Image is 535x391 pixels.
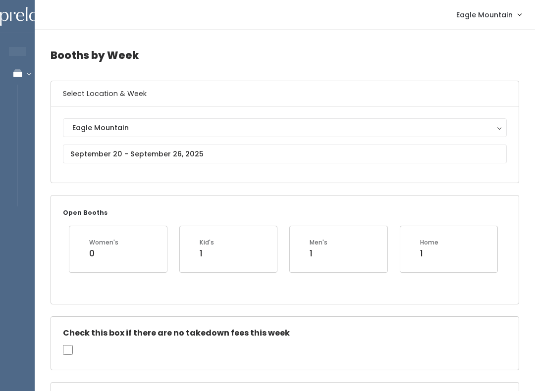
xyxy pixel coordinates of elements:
span: Eagle Mountain [456,9,513,20]
input: September 20 - September 26, 2025 [63,145,507,163]
div: Home [420,238,438,247]
div: 1 [200,247,214,260]
button: Eagle Mountain [63,118,507,137]
h4: Booths by Week [51,42,519,69]
h5: Check this box if there are no takedown fees this week [63,329,507,338]
div: 1 [420,247,438,260]
div: 1 [310,247,327,260]
div: Eagle Mountain [72,122,497,133]
div: Kid's [200,238,214,247]
div: 0 [89,247,118,260]
a: Eagle Mountain [446,4,531,25]
div: Women's [89,238,118,247]
h6: Select Location & Week [51,81,519,106]
div: Men's [310,238,327,247]
small: Open Booths [63,208,107,217]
